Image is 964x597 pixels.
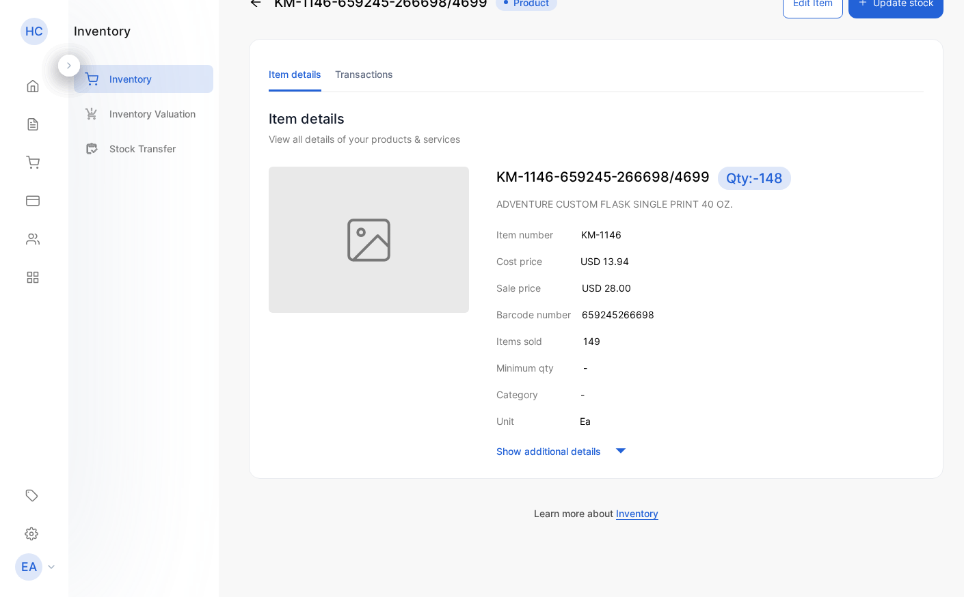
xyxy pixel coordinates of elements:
[269,167,469,313] img: item
[496,414,514,428] p: Unit
[496,281,541,295] p: Sale price
[496,254,542,268] p: Cost price
[496,444,601,458] p: Show additional details
[580,414,591,428] p: Ea
[11,5,52,46] button: Open LiveChat chat widget
[583,334,600,348] p: 149
[25,23,43,40] p: HC
[269,57,321,92] li: Item details
[582,307,654,322] p: 659245266698
[21,558,37,576] p: EA
[583,361,587,375] p: -
[496,197,924,211] p: ADVENTURE CUSTOM FLASK SINGLE PRINT 40 OZ.
[335,57,393,92] li: Transactions
[269,109,924,129] p: Item details
[109,72,152,86] p: Inventory
[269,132,924,146] div: View all details of your products & services
[74,135,213,163] a: Stock Transfer
[496,167,924,190] p: KM-1146-659245-266698/4699
[496,334,542,348] p: Items sold
[74,100,213,128] a: Inventory Valuation
[582,282,631,294] span: USD 28.00
[581,227,621,242] p: KM-1146
[718,167,791,190] span: Qty: -148
[496,227,553,242] p: Item number
[496,307,571,322] p: Barcode number
[109,141,176,156] p: Stock Transfer
[74,65,213,93] a: Inventory
[580,387,585,402] p: -
[249,506,943,520] p: Learn more about
[109,107,196,121] p: Inventory Valuation
[496,361,554,375] p: Minimum qty
[580,255,629,267] span: USD 13.94
[74,22,131,40] h1: inventory
[616,508,658,520] span: Inventory
[496,387,538,402] p: Category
